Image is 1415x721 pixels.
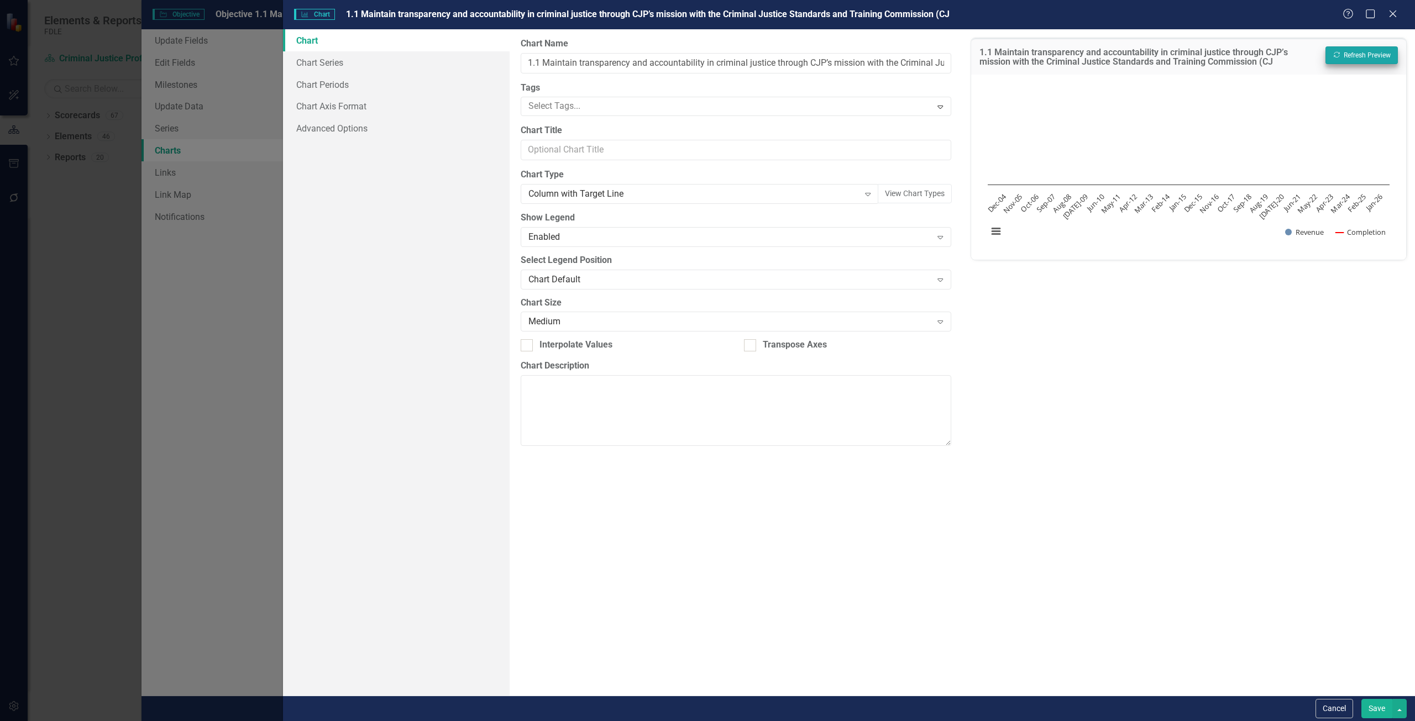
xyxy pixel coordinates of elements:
label: Chart Title [521,124,951,137]
text: Aug-19 [1247,192,1270,215]
label: Chart Description [521,360,951,372]
text: Jan-15 [1166,192,1188,214]
text: Apr-12 [1117,192,1139,214]
text: Jun-21 [1280,192,1302,214]
text: Mar-24 [1328,191,1352,215]
div: Column with Target Line [528,188,860,201]
text: May-22 [1295,192,1319,215]
text: Dec-04 [985,191,1008,214]
div: Chart Default [528,273,932,286]
text: Aug-08 [1050,192,1073,215]
button: Refresh Preview [1325,46,1398,64]
button: Show Revenue [1285,227,1324,237]
text: Sep-07 [1034,192,1057,214]
span: 1.1 Maintain transparency and accountability in criminal justice through CJP’s mission with the C... [346,9,950,19]
a: Chart Axis Format [283,95,510,117]
label: Show Legend [521,212,951,224]
text: Feb-14 [1149,191,1172,214]
text: Nov-05 [1001,192,1024,215]
text: Jan-26 [1362,192,1385,214]
label: Chart Size [521,297,951,309]
label: Select Legend Position [521,254,951,267]
text: Feb-25 [1345,192,1368,214]
h3: 1.1 Maintain transparency and accountability in criminal justice through CJP’s mission with the C... [979,48,1320,67]
a: Advanced Options [283,117,510,139]
text: Mar-13 [1132,192,1155,215]
label: Chart Name [521,38,951,50]
div: Interpolate Values [539,339,612,351]
text: Oct-17 [1215,192,1237,214]
text: Dec-15 [1182,192,1204,214]
div: Transpose Axes [763,339,827,351]
label: Chart Type [521,169,951,181]
svg: Interactive chart [982,83,1395,249]
text: Jun-10 [1084,192,1106,214]
button: View chart menu, Chart [988,224,1004,239]
a: Chart Periods [283,73,510,96]
input: Optional Chart Title [521,140,951,160]
a: Chart [283,29,510,51]
text: Sep-18 [1231,192,1254,214]
text: Nov-16 [1197,192,1220,215]
text: Oct-06 [1018,192,1040,214]
text: [DATE]-20 [1257,192,1286,221]
span: Chart [294,9,335,20]
a: Chart Series [283,51,510,73]
text: May-11 [1099,192,1123,215]
div: Medium [528,315,932,328]
label: Tags [521,82,951,94]
button: View Chart Types [878,184,952,203]
div: Enabled [528,230,932,243]
div: Chart. Highcharts interactive chart. [982,83,1395,249]
text: Apr-23 [1313,192,1335,214]
button: Cancel [1316,699,1353,718]
button: Show Completion [1336,227,1385,237]
text: [DATE]-09 [1060,192,1089,221]
button: Save [1361,699,1392,718]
